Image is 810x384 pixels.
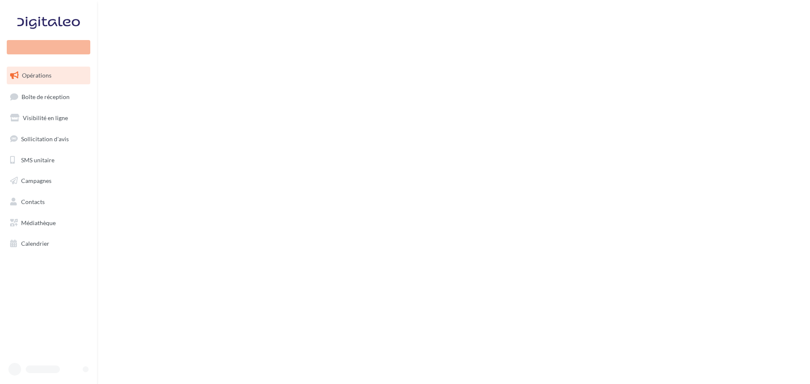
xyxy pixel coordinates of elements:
span: Visibilité en ligne [23,114,68,121]
a: Visibilité en ligne [5,109,92,127]
span: Médiathèque [21,219,56,226]
span: Boîte de réception [22,93,70,100]
span: Opérations [22,72,51,79]
a: Sollicitation d'avis [5,130,92,148]
a: Calendrier [5,235,92,252]
span: Calendrier [21,240,49,247]
a: Boîte de réception [5,88,92,106]
a: Opérations [5,67,92,84]
span: Sollicitation d'avis [21,135,69,142]
span: SMS unitaire [21,156,54,163]
a: SMS unitaire [5,151,92,169]
a: Contacts [5,193,92,211]
span: Campagnes [21,177,51,184]
div: Nouvelle campagne [7,40,90,54]
a: Médiathèque [5,214,92,232]
span: Contacts [21,198,45,205]
a: Campagnes [5,172,92,190]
